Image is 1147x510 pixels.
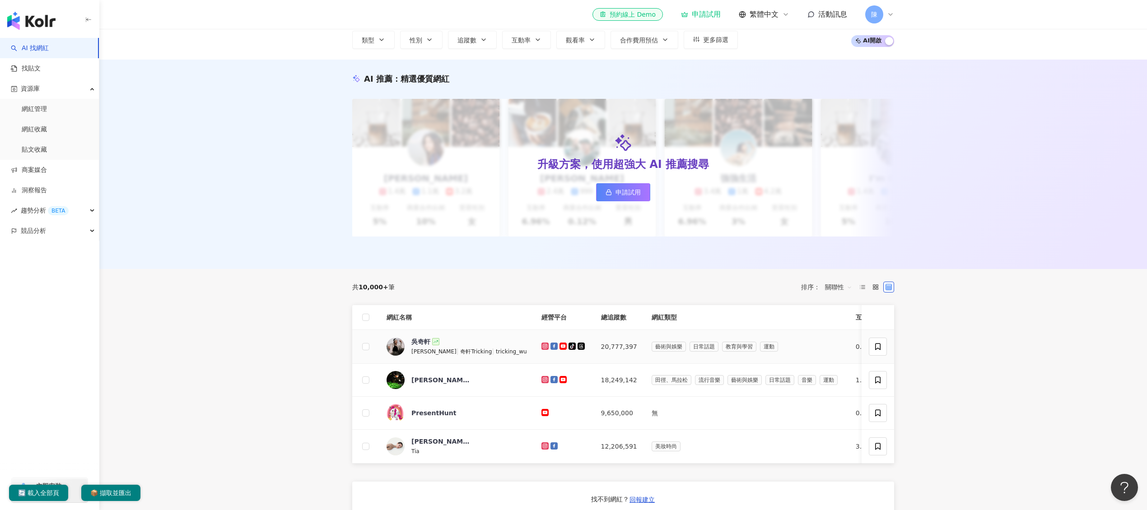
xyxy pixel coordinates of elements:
td: 9,650,000 [594,397,644,430]
span: 精選優質網紅 [401,74,449,83]
div: 0.3% [856,342,884,352]
img: KOL Avatar [387,437,405,455]
span: 合作費用預估 [620,37,658,44]
a: 貼文收藏 [22,145,47,154]
a: 網紅管理 [22,105,47,114]
span: 奇軒Tricking [460,348,492,355]
span: 互動率 [512,37,531,44]
a: 洞察報告 [11,186,47,195]
span: | [492,348,496,355]
img: logo [7,12,56,30]
a: chrome extension立即安裝 瀏覽器外掛 [12,478,88,502]
span: 類型 [362,37,374,44]
span: | [457,348,461,355]
span: 田徑、馬拉松 [652,375,691,385]
span: 運動 [820,375,838,385]
a: 預約線上 Demo [592,8,663,21]
span: 藝術與娛樂 [652,342,686,352]
span: 藝術與娛樂 [727,375,762,385]
span: 10,000+ [359,283,388,291]
div: [PERSON_NAME] [PERSON_NAME] [411,376,470,385]
img: KOL Avatar [387,404,405,422]
th: 經營平台 [534,305,594,330]
iframe: Help Scout Beacon - Open [1111,474,1138,501]
img: KOL Avatar [387,371,405,389]
a: 申請試用 [596,183,650,201]
a: 找貼文 [11,64,41,73]
span: 關聯性 [825,280,852,294]
span: 美妝時尚 [652,441,681,451]
span: 教育與學習 [722,342,756,352]
th: 總追蹤數 [594,305,644,330]
span: 流行音樂 [695,375,724,385]
button: 回報建立 [629,492,655,507]
div: 0.24% [856,408,884,418]
button: 觀看率 [556,31,605,49]
button: 互動率 [502,31,551,49]
div: 無 [652,408,841,418]
button: 類型 [352,31,395,49]
button: 🔄 載入全部頁 [9,485,68,501]
span: 更多篩選 [703,36,728,43]
div: 3.24% [856,441,884,451]
a: 商案媒合 [11,166,47,175]
span: 競品分析 [21,221,46,241]
th: 網紅名稱 [379,305,534,330]
span: 日常話題 [765,375,794,385]
span: 活動訊息 [818,10,847,19]
span: rise [11,208,17,214]
button: 📦 擷取並匯出 [81,485,140,501]
th: 網紅類型 [644,305,849,330]
span: 觀看率 [566,37,585,44]
button: 更多篩選 [684,31,738,49]
span: 資源庫 [21,79,40,99]
div: PresentHunt [411,408,457,417]
span: 互動率 [856,313,875,322]
a: KOL Avatar[PERSON_NAME]Tia [387,437,527,456]
span: 陳 [871,9,877,19]
div: 1.24% [856,375,884,385]
button: 性別 [400,31,443,49]
div: 共 筆 [352,283,395,291]
div: BETA [48,206,69,215]
div: 找不到網紅？ [591,495,629,504]
button: 合作費用預估 [611,31,678,49]
a: KOL AvatarPresentHunt [387,404,527,422]
td: 18,249,142 [594,364,644,397]
button: 追蹤數 [448,31,497,49]
a: 網紅收藏 [22,125,47,134]
span: Tia [411,448,420,454]
div: 預約線上 Demo [600,10,656,19]
span: 追蹤數 [457,37,476,44]
span: 運動 [760,342,778,352]
span: 音樂 [798,375,816,385]
a: searchAI 找網紅 [11,44,49,53]
div: 升級方案，使用超強大 AI 推薦搜尋 [537,157,709,172]
a: 申請試用 [681,10,721,19]
td: 20,777,397 [594,330,644,364]
td: 12,206,591 [594,430,644,464]
img: KOL Avatar [387,338,405,356]
a: KOL Avatar吳奇軒[PERSON_NAME]|奇軒Tricking|tricking_wu [387,337,527,356]
div: 排序： [801,280,857,294]
span: 回報建立 [629,496,655,503]
span: 立即安裝 瀏覽器外掛 [36,482,68,498]
span: 繁體中文 [750,9,779,19]
span: 申請試用 [615,189,641,196]
span: tricking_wu [496,348,527,355]
div: 吳奇軒 [411,337,430,346]
span: 日常話題 [690,342,718,352]
a: KOL Avatar[PERSON_NAME] [PERSON_NAME] [387,371,527,389]
div: [PERSON_NAME] [411,437,470,446]
img: chrome extension [14,483,32,497]
span: 性別 [410,37,422,44]
span: [PERSON_NAME] [411,348,457,355]
div: AI 推薦 ： [364,73,449,84]
span: 趨勢分析 [21,200,69,221]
